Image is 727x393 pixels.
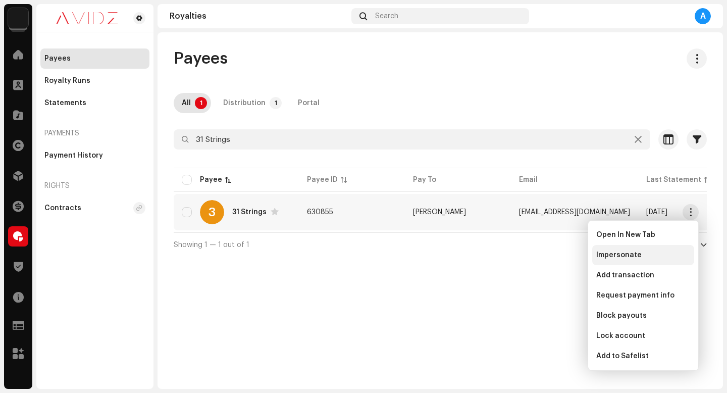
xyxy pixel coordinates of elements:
[596,332,645,340] span: Lock account
[307,175,338,185] div: Payee ID
[596,271,654,279] span: Add transaction
[40,48,149,69] re-m-nav-item: Payees
[170,12,347,20] div: Royalties
[646,175,701,185] div: Last Statement
[270,97,282,109] p-badge: 1
[40,71,149,91] re-m-nav-item: Royalty Runs
[44,152,103,160] div: Payment History
[44,99,86,107] div: Statements
[646,209,667,216] span: Jun 2025
[44,12,129,24] img: 0c631eef-60b6-411a-a233-6856366a70de
[8,8,28,28] img: 10d72f0b-d06a-424f-aeaa-9c9f537e57b6
[596,312,647,320] span: Block payouts
[223,93,266,113] div: Distribution
[44,55,71,63] div: Payees
[40,174,149,198] re-a-nav-header: Rights
[40,121,149,145] re-a-nav-header: Payments
[413,209,466,216] span: Shubham Gijwani
[596,291,674,300] span: Request payment info
[40,198,149,218] re-m-nav-item: Contracts
[195,97,207,109] p-badge: 1
[44,204,81,212] div: Contracts
[44,77,90,85] div: Royalty Runs
[232,209,267,216] div: 31 Strings
[298,93,320,113] div: Portal
[40,93,149,113] re-m-nav-item: Statements
[200,200,224,224] div: 3
[307,209,333,216] span: 630855
[174,129,650,150] input: Search
[596,251,642,259] span: Impersonate
[596,231,655,239] span: Open In New Tab
[40,145,149,166] re-m-nav-item: Payment History
[174,48,228,69] span: Payees
[695,8,711,24] div: A
[375,12,398,20] span: Search
[174,241,249,249] span: Showing 1 — 1 out of 1
[519,209,630,216] span: 31strings@gmail.com
[200,175,222,185] div: Payee
[182,93,191,113] div: All
[596,352,649,360] span: Add to Safelist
